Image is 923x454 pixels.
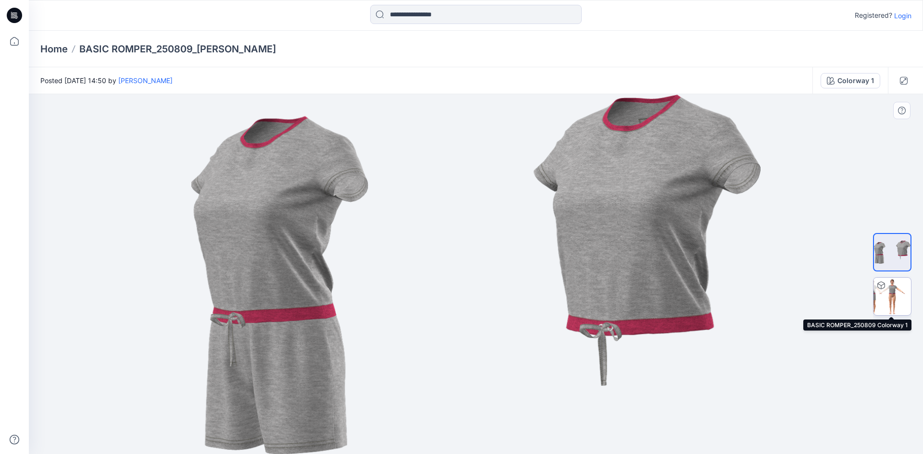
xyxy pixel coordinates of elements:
[873,278,911,315] img: BASIC ROMPER_250809 Colorway 1
[191,94,761,454] img: eyJhbGciOiJIUzI1NiIsImtpZCI6IjAiLCJzbHQiOiJzZXMiLCJ0eXAiOiJKV1QifQ.eyJkYXRhIjp7InR5cGUiOiJzdG9yYW...
[855,10,892,21] p: Registered?
[79,42,276,56] p: BASIC ROMPER_250809_[PERSON_NAME]
[118,76,173,85] a: [PERSON_NAME]
[40,42,68,56] a: Home
[821,73,880,88] button: Colorway 1
[894,11,911,21] p: Login
[40,75,173,86] span: Posted [DATE] 14:50 by
[874,234,911,270] img: Colorway Cover
[837,75,874,86] div: Colorway 1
